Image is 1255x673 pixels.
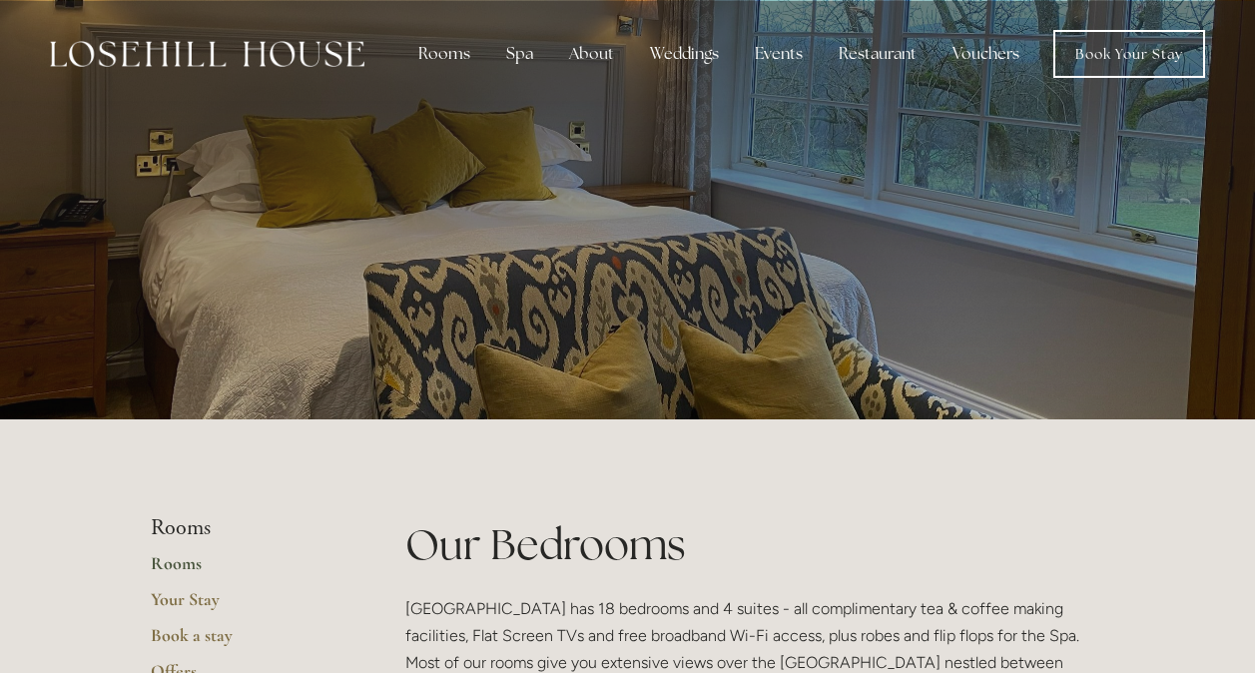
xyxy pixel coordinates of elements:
div: Spa [490,34,549,74]
div: Rooms [402,34,486,74]
div: Events [739,34,819,74]
div: Restaurant [823,34,933,74]
li: Rooms [151,515,341,541]
a: Your Stay [151,588,341,624]
a: Rooms [151,552,341,588]
a: Vouchers [937,34,1035,74]
div: Weddings [634,34,735,74]
img: Losehill House [50,41,364,67]
a: Book Your Stay [1053,30,1205,78]
h1: Our Bedrooms [405,515,1105,574]
div: About [553,34,630,74]
a: Book a stay [151,624,341,660]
